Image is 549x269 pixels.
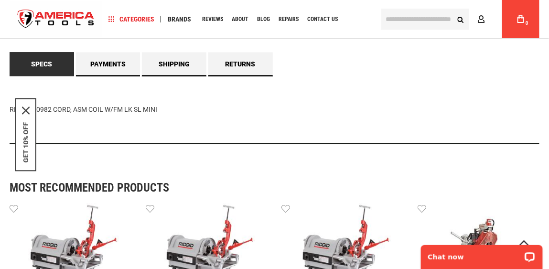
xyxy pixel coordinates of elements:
a: Blog [253,13,274,26]
a: store logo [10,1,102,37]
a: Categories [104,13,159,26]
a: About [227,13,253,26]
a: Specs [10,52,74,76]
svg: close icon [22,107,30,114]
img: America Tools [10,1,102,37]
a: Payments [76,52,140,76]
button: Search [452,10,470,28]
span: Repairs [279,16,299,22]
span: 0 [526,21,528,26]
div: RIDGID 70982 CORD, ASM COIL W/FM LK SL MINI [10,76,539,144]
a: Returns [208,52,273,76]
span: Categories [108,16,154,22]
a: Repairs [274,13,303,26]
span: About [232,16,248,22]
span: Blog [257,16,270,22]
iframe: LiveChat chat widget [415,239,549,269]
a: Contact Us [303,13,342,26]
span: Brands [168,16,191,22]
a: Reviews [198,13,227,26]
button: GET 10% OFF [22,122,30,162]
a: Brands [163,13,195,26]
strong: Most Recommended Products [10,182,506,194]
button: Close [22,107,30,114]
a: Shipping [142,52,206,76]
span: Contact Us [307,16,338,22]
span: Reviews [202,16,223,22]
